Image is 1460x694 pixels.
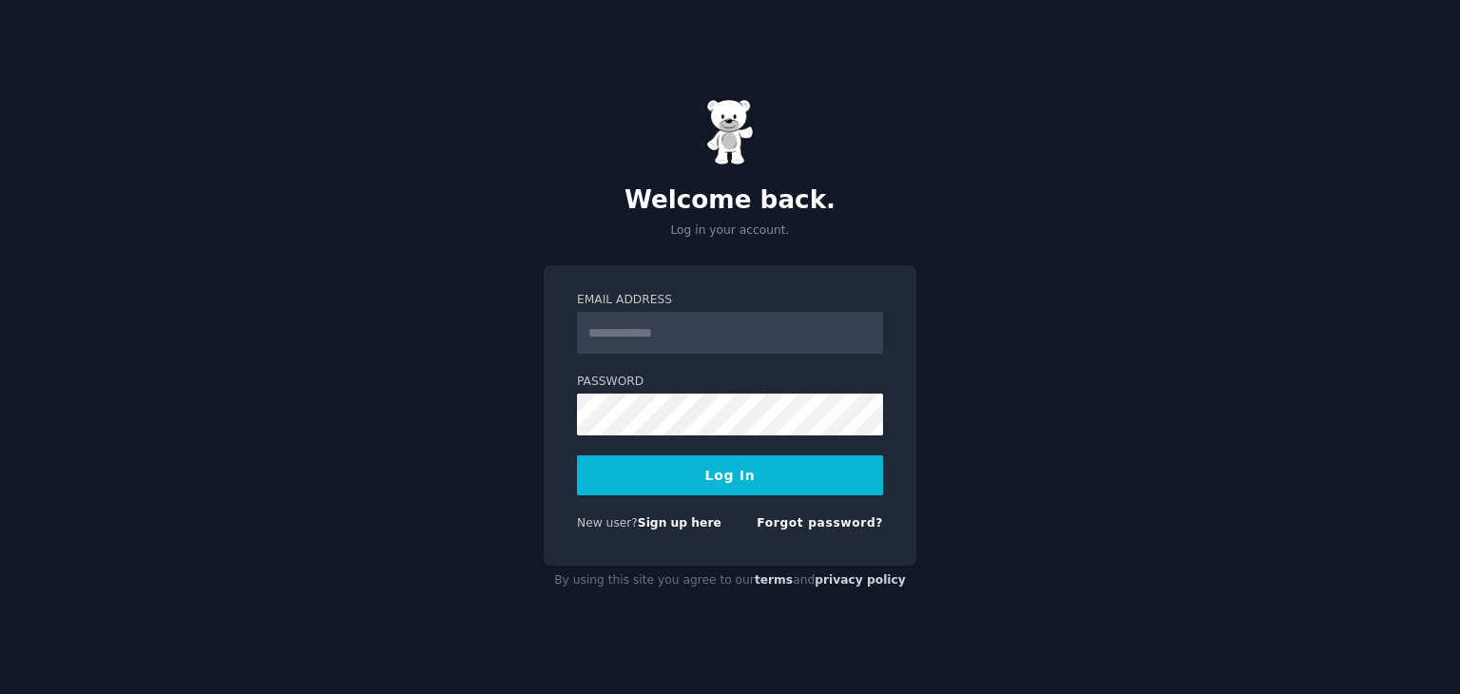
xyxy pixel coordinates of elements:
[577,455,883,495] button: Log In
[638,516,721,530] a: Sign up here
[577,374,883,391] label: Password
[544,566,916,596] div: By using this site you agree to our and
[815,573,906,587] a: privacy policy
[757,516,883,530] a: Forgot password?
[577,516,638,530] span: New user?
[544,185,916,216] h2: Welcome back.
[577,292,883,309] label: Email Address
[544,222,916,240] p: Log in your account.
[755,573,793,587] a: terms
[706,99,754,165] img: Gummy Bear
